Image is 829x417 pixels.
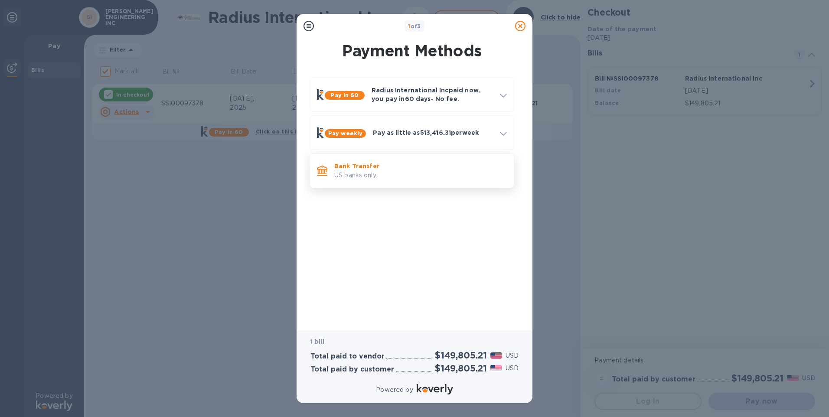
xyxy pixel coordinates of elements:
h2: $149,805.21 [435,363,487,374]
img: USD [490,352,502,358]
p: USD [506,351,519,360]
b: 1 bill [310,338,324,345]
p: US banks only. [334,171,507,180]
p: Bank Transfer [334,162,507,170]
p: USD [506,364,519,373]
img: Logo [417,384,453,394]
b: Pay weekly [328,130,362,137]
p: Powered by [376,385,413,394]
b: of 3 [408,23,421,29]
p: Pay as little as $13,416.31 per week [373,128,493,137]
p: Radius International Inc paid now, you pay in 60 days - No fee. [372,86,493,103]
h1: Payment Methods [308,42,516,60]
h3: Total paid to vendor [310,352,385,361]
b: Pay in 60 [330,92,359,98]
h2: $149,805.21 [435,350,487,361]
span: 1 [408,23,410,29]
img: USD [490,365,502,371]
h3: Total paid by customer [310,365,394,374]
